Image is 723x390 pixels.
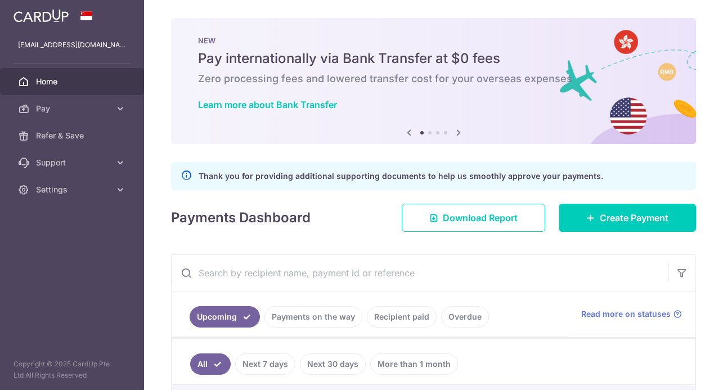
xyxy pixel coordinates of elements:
a: Next 30 days [300,353,366,375]
img: Bank transfer banner [171,18,696,144]
input: Search by recipient name, payment id or reference [172,255,668,291]
a: Payments on the way [264,306,362,328]
span: Support [36,157,110,168]
img: CardUp [14,9,69,23]
span: Settings [36,184,110,195]
p: NEW [198,36,669,45]
h5: Pay internationally via Bank Transfer at $0 fees [198,50,669,68]
h6: Zero processing fees and lowered transfer cost for your overseas expenses [198,72,669,86]
p: Thank you for providing additional supporting documents to help us smoothly approve your payments. [199,169,603,183]
a: Read more on statuses [581,308,682,320]
span: Download Report [443,211,518,225]
span: Refer & Save [36,130,110,141]
a: All [190,353,231,375]
a: More than 1 month [370,353,458,375]
span: Home [36,76,110,87]
a: Upcoming [190,306,260,328]
span: Create Payment [600,211,668,225]
a: Download Report [402,204,545,232]
a: Recipient paid [367,306,437,328]
a: Create Payment [559,204,696,232]
a: Overdue [441,306,489,328]
a: Next 7 days [235,353,295,375]
span: Read more on statuses [581,308,671,320]
h4: Payments Dashboard [171,208,311,228]
a: Learn more about Bank Transfer [198,99,337,110]
span: Pay [36,103,110,114]
p: [EMAIL_ADDRESS][DOMAIN_NAME] [18,39,126,51]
